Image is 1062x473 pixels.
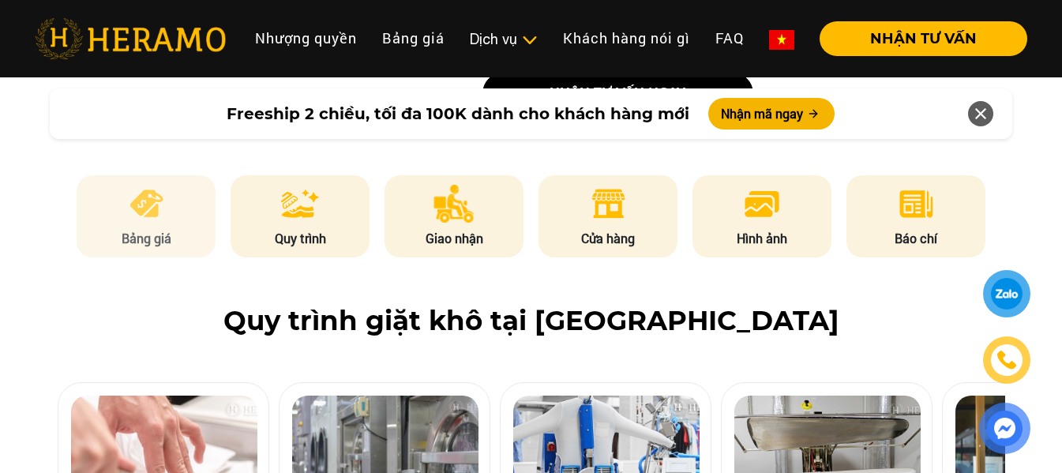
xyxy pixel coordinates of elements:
p: Báo chí [846,229,985,248]
a: Khách hàng nói gì [550,21,703,55]
img: process.png [281,185,319,223]
img: news.png [897,185,936,223]
p: Cửa hàng [539,229,677,248]
img: vn-flag.png [769,30,794,50]
img: subToggleIcon [521,32,538,48]
img: image.png [743,185,781,223]
img: store.png [589,185,628,223]
p: Bảng giá [77,229,216,248]
button: NHẬN TƯ VẤN [820,21,1027,56]
button: Nhận mã ngay [708,98,835,130]
img: pricing.png [127,185,166,223]
h2: Quy trình giặt khô tại [GEOGRAPHIC_DATA] [35,305,1027,337]
a: FAQ [703,21,756,55]
p: Hình ảnh [692,229,831,248]
p: Giao nhận [385,229,523,248]
a: phone-icon [985,339,1028,381]
img: heramo-logo.png [35,18,226,59]
p: Quy trình [231,229,370,248]
div: Dịch vụ [470,28,538,50]
a: Nhượng quyền [242,21,370,55]
span: Freeship 2 chiều, tối đa 100K dành cho khách hàng mới [227,102,689,126]
img: phone-icon [998,351,1015,369]
img: delivery.png [433,185,475,223]
a: NHẬN TƯ VẤN [807,32,1027,46]
a: Bảng giá [370,21,457,55]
